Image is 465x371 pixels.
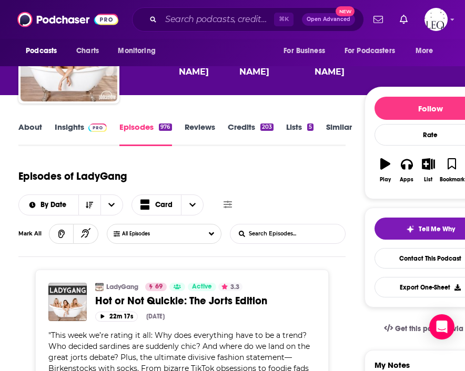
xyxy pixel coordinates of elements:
div: List [424,177,432,183]
span: Hot or Not Quickie: The Jorts Edition [95,294,267,307]
a: LadyGang [106,283,138,291]
span: By Date [41,201,70,209]
a: Show notifications dropdown [369,11,387,28]
img: Hot or Not Quickie: The Jorts Edition [48,283,87,321]
div: Search podcasts, credits, & more... [132,7,364,32]
img: Podchaser - Follow, Share and Rate Podcasts [17,9,118,29]
span: Monitoring [118,44,155,58]
a: Episodes976 [119,122,171,146]
button: Bookmark [439,151,465,189]
button: Sort Direction [78,195,100,215]
div: Apps [400,177,413,183]
h2: Choose List sort [18,194,123,215]
span: Tell Me Why [419,225,455,233]
a: 69 [145,283,167,291]
img: User Profile [424,8,448,31]
button: 3.3 [218,283,242,291]
span: More [416,44,433,58]
div: 5 [307,123,314,131]
span: New [336,6,355,16]
span: Podcasts [26,44,57,58]
button: open menu [18,41,70,61]
span: For Business [284,44,325,58]
button: Choose List Listened [107,224,221,244]
a: Credits203 [228,122,274,146]
input: Search podcasts, credits, & more... [161,11,274,28]
span: ⌘ K [274,13,294,26]
div: Bookmark [440,177,464,183]
span: Logged in as LeoPR [424,8,448,31]
span: Card [155,201,173,209]
div: Open Intercom Messenger [429,314,454,339]
a: InsightsPodchaser Pro [55,122,107,146]
button: Apps [396,151,418,189]
a: Show notifications dropdown [396,11,412,28]
button: open menu [338,41,410,61]
a: Lists5 [286,122,314,146]
a: Charts [69,41,105,61]
a: Active [188,283,216,291]
div: Play [380,177,391,183]
div: 976 [159,123,171,131]
button: open menu [276,41,338,61]
span: Charts [76,44,99,58]
h1: Episodes of LadyGang [18,170,127,183]
a: Hot or Not Quickie: The Jorts Edition [95,294,316,307]
button: open menu [408,41,447,61]
button: open menu [110,41,169,61]
a: About [18,122,42,146]
span: All Episodes [122,231,171,237]
div: Mark All [18,231,49,236]
span: 69 [155,282,163,292]
div: [DATE] [146,313,165,320]
button: Show profile menu [424,8,448,31]
a: Reviews [185,122,215,146]
span: Active [192,282,212,292]
button: Open AdvancedNew [302,13,355,26]
img: tell me why sparkle [406,225,415,233]
img: LadyGang [95,283,104,291]
button: Choose View [132,194,204,215]
button: 22m 17s [95,312,138,322]
a: Similar [326,122,352,146]
button: Play [375,151,396,189]
button: List [418,151,439,189]
span: Open Advanced [307,17,350,22]
img: Podchaser Pro [88,123,107,132]
button: open menu [100,195,123,215]
div: 203 [260,123,274,131]
button: open menu [19,201,78,209]
span: For Podcasters [345,44,395,58]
